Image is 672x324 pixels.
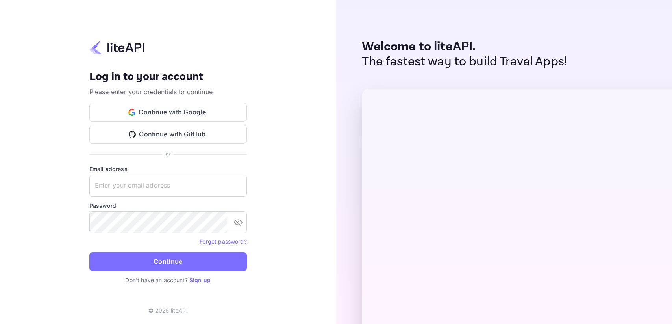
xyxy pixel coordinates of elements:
p: Please enter your credentials to continue [89,87,247,97]
p: © 2025 liteAPI [148,306,188,315]
button: Continue with GitHub [89,125,247,144]
input: Enter your email address [89,175,247,197]
button: toggle password visibility [230,214,246,230]
a: Forget password? [200,238,246,245]
p: Welcome to liteAPI. [362,39,568,54]
button: Continue with Google [89,103,247,122]
p: The fastest way to build Travel Apps! [362,54,568,69]
a: Sign up [189,277,211,283]
button: Continue [89,252,247,271]
label: Email address [89,165,247,173]
img: liteapi [89,40,144,55]
p: Don't have an account? [89,276,247,284]
h4: Log in to your account [89,70,247,84]
a: Forget password? [200,237,246,245]
label: Password [89,201,247,210]
p: or [165,150,170,158]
